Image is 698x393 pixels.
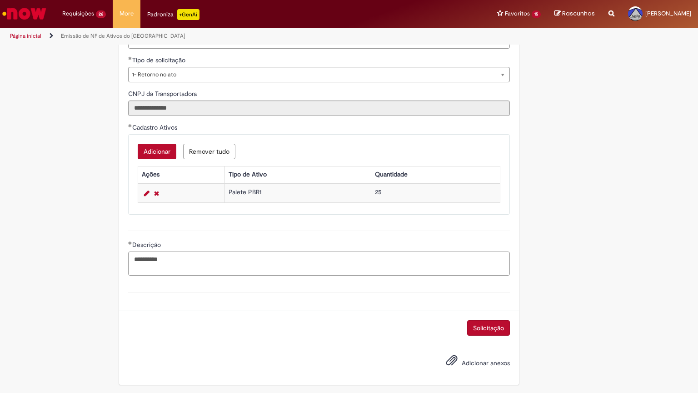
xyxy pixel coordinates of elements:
a: Emissão de NF de Ativos do [GEOGRAPHIC_DATA] [61,32,185,40]
input: CNPJ da Transportadora [128,101,510,116]
div: Padroniza [147,9,199,20]
th: Quantidade [371,166,500,183]
span: Cadastro Ativos [132,123,179,131]
span: Adicionar anexos [462,359,510,367]
span: 26 [96,10,106,18]
button: Remover todas as linhas de Cadastro Ativos [183,144,235,159]
span: 1- Retorno no ato [132,67,491,82]
img: ServiceNow [1,5,48,23]
span: Obrigatório Preenchido [128,56,132,60]
ul: Trilhas de página [7,28,459,45]
span: Somente leitura - CNPJ da Transportadora [128,90,199,98]
button: Adicionar anexos [444,352,460,373]
textarea: Descrição [128,252,510,276]
span: Descrição [132,241,163,249]
span: Tipo de solicitação [132,56,187,64]
a: Página inicial [10,32,41,40]
th: Tipo de Ativo [225,166,371,183]
a: Editar Linha 1 [142,188,152,199]
th: Ações [138,166,224,183]
td: 25 [371,184,500,202]
button: Solicitação [467,320,510,336]
span: Obrigatório Preenchido [128,241,132,245]
span: Requisições [62,9,94,18]
span: Obrigatório Preenchido [128,124,132,127]
button: Adicionar uma linha para Cadastro Ativos [138,144,176,159]
a: Rascunhos [554,10,595,18]
a: Remover linha 1 [152,188,161,199]
span: Rascunhos [562,9,595,18]
td: Palete PBR1 [225,184,371,202]
span: 15 [532,10,541,18]
span: [PERSON_NAME] [645,10,691,17]
span: More [120,9,134,18]
span: Favoritos [505,9,530,18]
p: +GenAi [177,9,199,20]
